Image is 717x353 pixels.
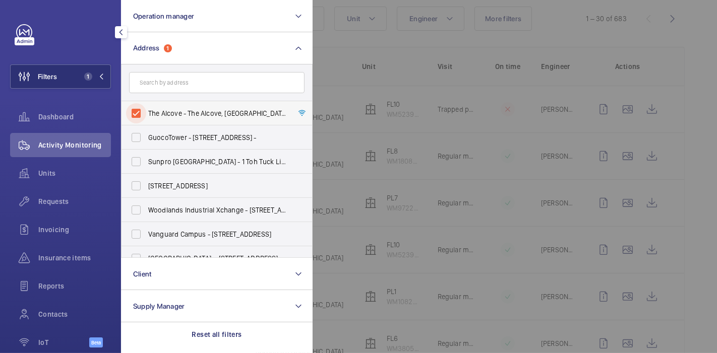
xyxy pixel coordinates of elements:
[38,281,111,291] span: Reports
[38,112,111,122] span: Dashboard
[38,140,111,150] span: Activity Monitoring
[10,64,111,89] button: Filters1
[38,253,111,263] span: Insurance items
[38,309,111,319] span: Contacts
[38,337,89,347] span: IoT
[38,196,111,206] span: Requests
[38,168,111,178] span: Units
[38,72,57,82] span: Filters
[89,337,103,347] span: Beta
[84,73,92,81] span: 1
[38,225,111,235] span: Invoicing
